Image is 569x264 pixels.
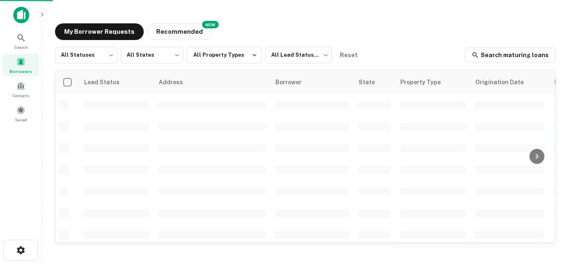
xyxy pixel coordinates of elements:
[12,92,29,99] span: Contacts
[2,30,39,52] a: Search
[2,78,39,101] a: Contacts
[527,197,569,237] iframe: Chat Widget
[275,77,312,87] span: Borrower
[265,44,332,66] div: All Lead Statuses
[13,7,29,23] img: capitalize-icon.png
[2,102,39,125] a: Saved
[2,54,39,76] a: Borrowers
[14,44,28,50] span: Search
[159,77,194,87] span: Address
[475,77,534,87] span: Origination Date
[187,47,262,63] button: All Property Types
[202,21,219,28] div: NEW
[10,68,32,75] span: Borrowers
[154,70,270,94] th: Address
[335,47,362,63] button: Reset
[465,48,556,63] a: Search maturing loans
[400,77,452,87] span: Property Type
[470,70,549,94] th: Origination Date
[55,23,144,40] button: My Borrower Requests
[121,44,183,66] div: All States
[354,70,395,94] th: State
[270,70,354,94] th: Borrower
[79,70,154,94] th: Lead Status
[55,44,117,66] div: All Statuses
[359,77,386,87] span: State
[15,116,27,123] span: Saved
[84,77,130,87] span: Lead Status
[147,23,212,40] button: Recommended
[395,70,470,94] th: Property Type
